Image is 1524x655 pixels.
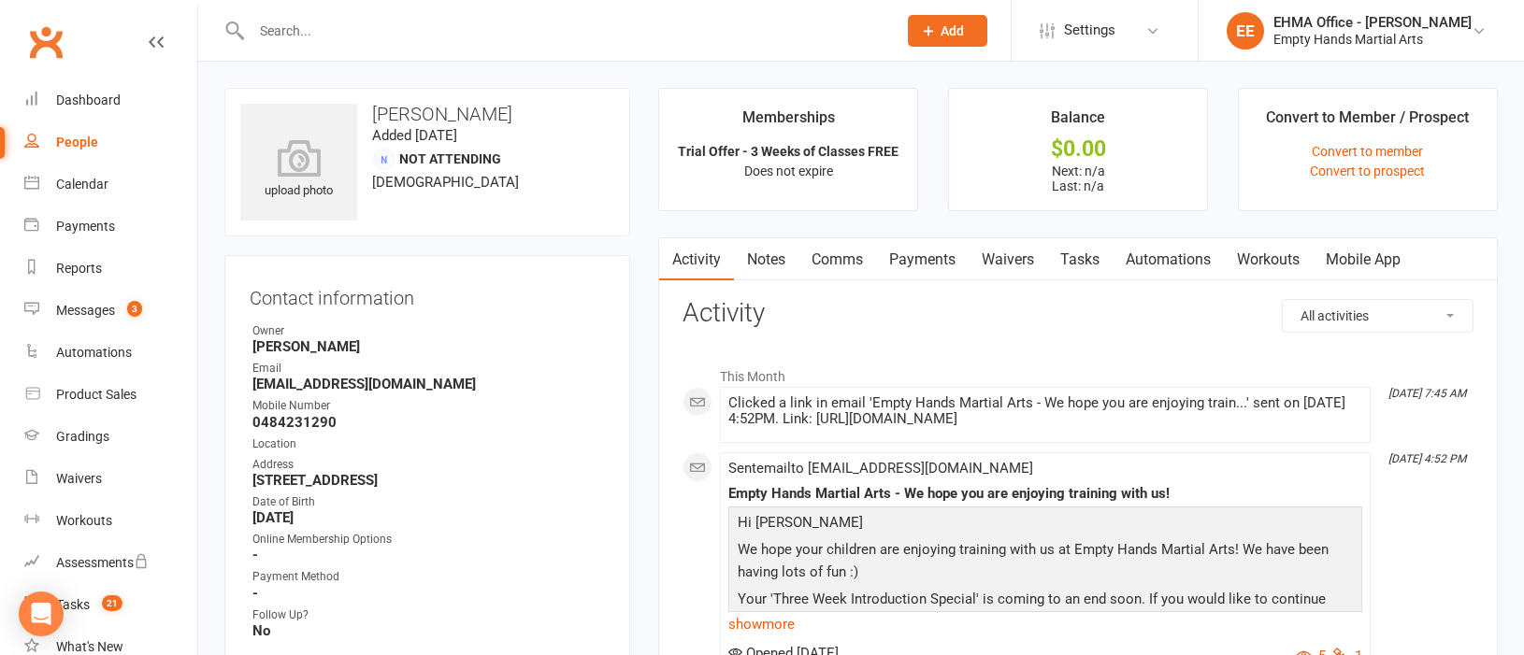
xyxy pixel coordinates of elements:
a: Automations [1113,238,1224,281]
div: EE [1227,12,1264,50]
div: What's New [56,639,123,654]
p: Next: n/a Last: n/a [966,164,1190,193]
input: Search... [246,18,884,44]
a: Reports [24,248,197,290]
a: Convert to prospect [1310,164,1425,178]
a: Product Sales [24,374,197,416]
div: Follow Up? [252,606,605,624]
a: Activity [659,238,734,281]
div: EHMA Office - [PERSON_NAME] [1273,14,1472,31]
div: Product Sales [56,387,137,402]
a: People [24,121,197,164]
div: Empty Hands Martial Arts [1273,31,1472,48]
strong: 0484231290 [252,414,605,431]
li: This Month [683,357,1474,387]
a: Automations [24,332,197,374]
div: upload photo [240,139,357,201]
a: Waivers [969,238,1047,281]
a: Clubworx [22,19,69,65]
div: Tasks [56,597,90,612]
a: Messages 3 [24,290,197,332]
a: Payments [24,206,197,248]
a: Tasks [1047,238,1113,281]
div: Gradings [56,429,109,444]
a: Tasks 21 [24,584,197,626]
p: We hope your children are enjoying training with us at Empty Hands Martial Arts! We have been hav... [733,538,1358,588]
div: Date of Birth [252,493,605,511]
a: Payments [876,238,969,281]
div: Address [252,456,605,474]
a: Convert to member [1312,144,1423,159]
div: Balance [1051,106,1105,139]
div: Calendar [56,177,108,192]
strong: [PERSON_NAME] [252,338,605,355]
strong: [DATE] [252,509,605,526]
h3: [PERSON_NAME] [240,104,614,124]
div: Assessments [56,555,149,570]
time: Added [DATE] [372,127,457,144]
span: Add [941,23,964,38]
div: Location [252,435,605,453]
div: Open Intercom Messenger [19,591,64,636]
div: Memberships [742,106,835,139]
a: Workouts [24,500,197,542]
span: Settings [1064,9,1115,51]
span: 3 [127,301,142,317]
strong: No [252,622,605,639]
a: Notes [734,238,798,281]
div: Dashboard [56,93,121,107]
strong: [STREET_ADDRESS] [252,472,605,489]
i: [DATE] 7:45 AM [1388,387,1466,400]
span: Not Attending [399,151,501,166]
div: Email [252,360,605,377]
h3: Activity [683,299,1474,328]
a: Assessments [24,542,197,584]
a: Waivers [24,458,197,500]
div: Empty Hands Martial Arts - We hope you are enjoying training with us! [728,486,1362,502]
button: Add [908,15,987,47]
div: Owner [252,322,605,340]
h3: Contact information [250,280,605,308]
a: show more [728,611,1362,637]
div: Reports [56,261,102,276]
div: Mobile Number [252,397,605,415]
strong: - [252,585,605,602]
div: Messages [56,303,115,318]
div: Waivers [56,471,102,486]
a: Workouts [1224,238,1313,281]
strong: - [252,547,605,563]
div: Online Membership Options [252,531,605,548]
span: [DEMOGRAPHIC_DATA] [372,174,519,191]
a: Mobile App [1313,238,1414,281]
a: Calendar [24,164,197,206]
a: Gradings [24,416,197,458]
div: Automations [56,345,132,360]
strong: Trial Offer - 3 Weeks of Classes FREE [678,144,899,159]
div: Clicked a link in email 'Empty Hands Martial Arts - We hope you are enjoying train...' sent on [D... [728,395,1362,427]
a: Dashboard [24,79,197,121]
div: Workouts [56,513,112,528]
div: Payments [56,219,115,234]
strong: [EMAIL_ADDRESS][DOMAIN_NAME] [252,376,605,392]
div: Payment Method [252,568,605,586]
p: Hi [PERSON_NAME] [733,511,1358,538]
div: $0.00 [966,139,1190,159]
i: [DATE] 4:52 PM [1388,452,1466,465]
div: Convert to Member / Prospect [1266,106,1469,139]
div: People [56,135,98,150]
span: Sent email to [EMAIL_ADDRESS][DOMAIN_NAME] [728,460,1033,477]
span: Does not expire [744,164,833,178]
a: Comms [798,238,876,281]
span: 21 [102,595,122,611]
